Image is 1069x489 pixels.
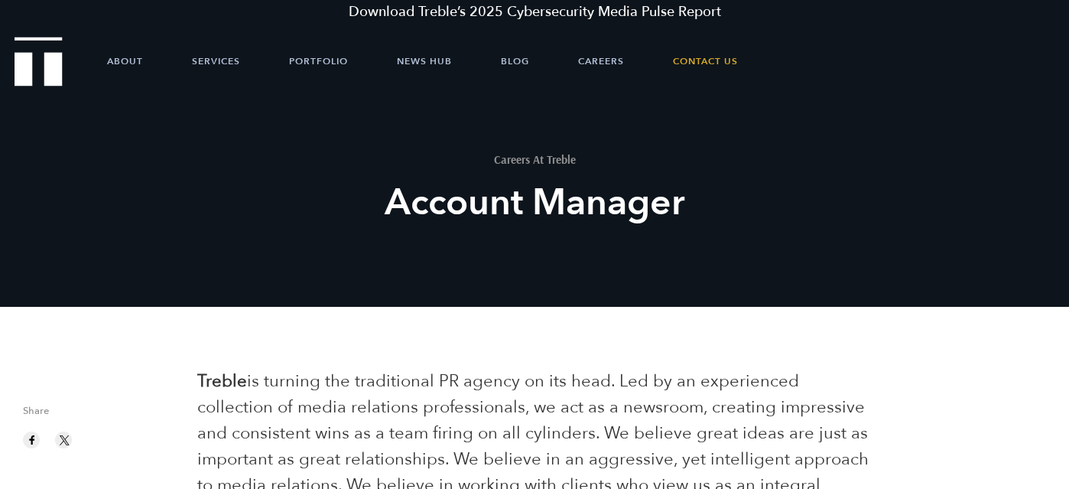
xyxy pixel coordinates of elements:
a: News Hub [397,38,452,84]
a: Treble Homepage [15,38,61,85]
span: Share [23,406,174,424]
a: Contact Us [673,38,738,84]
a: Portfolio [289,38,348,84]
h1: Careers At Treble [252,154,817,165]
h2: Account Manager [252,179,817,227]
a: Blog [501,38,529,84]
img: facebook sharing button [25,433,39,447]
a: About [107,38,143,84]
a: Services [192,38,240,84]
img: Treble logo [15,37,63,86]
b: Treble [197,370,247,393]
img: twitter sharing button [57,433,71,447]
a: Careers [578,38,624,84]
